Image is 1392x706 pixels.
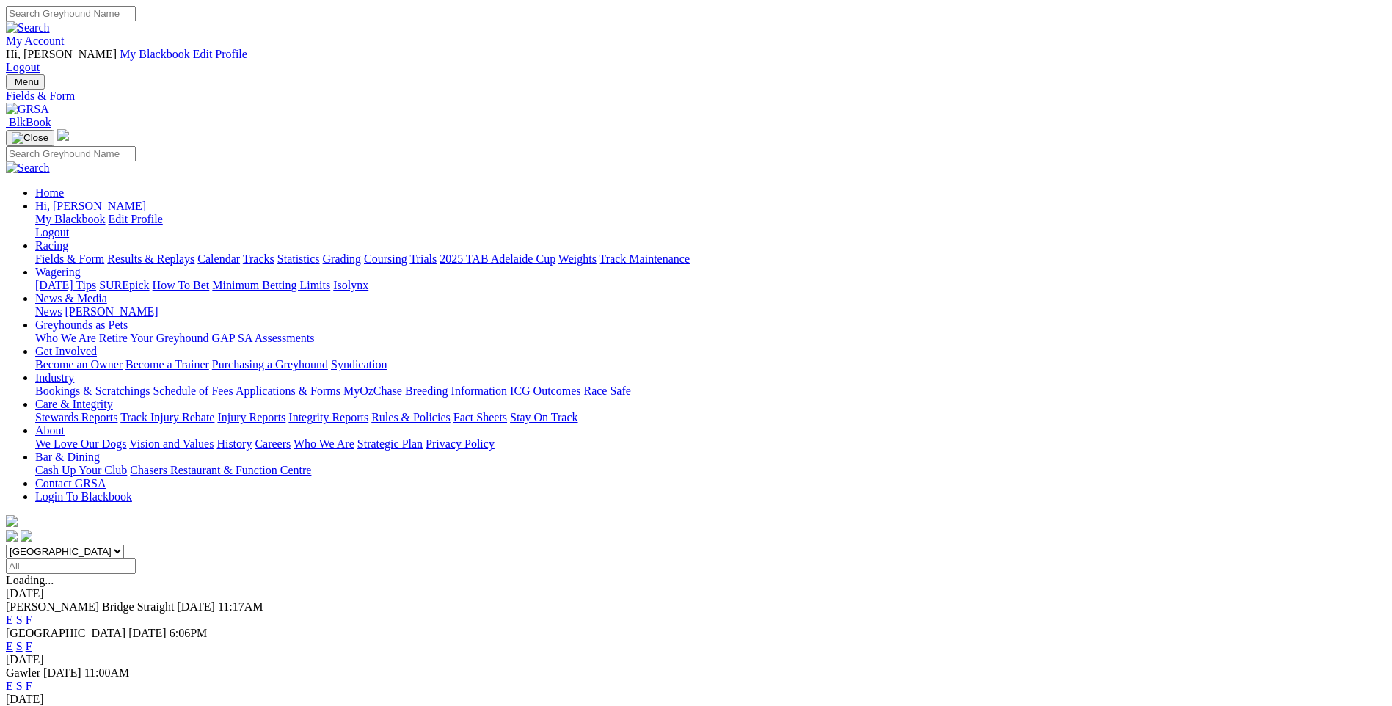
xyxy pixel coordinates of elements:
a: Fact Sheets [453,411,507,423]
div: Fields & Form [6,90,1386,103]
a: We Love Our Dogs [35,437,126,450]
a: Chasers Restaurant & Function Centre [130,464,311,476]
div: [DATE] [6,653,1386,666]
a: Edit Profile [193,48,247,60]
img: Search [6,161,50,175]
a: News & Media [35,292,107,305]
a: [DATE] Tips [35,279,96,291]
a: 2025 TAB Adelaide Cup [440,252,555,265]
span: 11:00AM [84,666,130,679]
a: Stewards Reports [35,411,117,423]
a: Calendar [197,252,240,265]
input: Select date [6,558,136,574]
a: Bar & Dining [35,451,100,463]
a: S [16,640,23,652]
a: How To Bet [153,279,210,291]
a: Wagering [35,266,81,278]
a: Bookings & Scratchings [35,385,150,397]
a: Hi, [PERSON_NAME] [35,200,149,212]
a: F [26,640,32,652]
a: Tracks [243,252,274,265]
a: Industry [35,371,74,384]
span: 11:17AM [218,600,263,613]
a: Logout [35,226,69,239]
img: twitter.svg [21,530,32,542]
a: Schedule of Fees [153,385,233,397]
a: MyOzChase [343,385,402,397]
a: E [6,680,13,692]
a: Track Maintenance [600,252,690,265]
a: Who We Are [294,437,354,450]
a: Strategic Plan [357,437,423,450]
div: Greyhounds as Pets [35,332,1386,345]
div: Racing [35,252,1386,266]
input: Search [6,6,136,21]
a: Track Injury Rebate [120,411,214,423]
a: Statistics [277,252,320,265]
a: E [6,614,13,626]
span: [DATE] [128,627,167,639]
div: News & Media [35,305,1386,319]
a: Injury Reports [217,411,285,423]
a: Logout [6,61,40,73]
button: Toggle navigation [6,130,54,146]
a: Login To Blackbook [35,490,132,503]
a: Greyhounds as Pets [35,319,128,331]
a: Coursing [364,252,407,265]
img: GRSA [6,103,49,116]
img: logo-grsa-white.png [57,129,69,141]
a: Vision and Values [129,437,214,450]
img: Close [12,132,48,144]
a: Contact GRSA [35,477,106,490]
a: Careers [255,437,291,450]
a: My Blackbook [35,213,106,225]
div: Wagering [35,279,1386,292]
span: 6:06PM [170,627,208,639]
a: GAP SA Assessments [212,332,315,344]
a: Become a Trainer [125,358,209,371]
a: [PERSON_NAME] [65,305,158,318]
a: ICG Outcomes [510,385,580,397]
a: News [35,305,62,318]
button: Toggle navigation [6,74,45,90]
a: F [26,614,32,626]
span: [DATE] [177,600,215,613]
span: Hi, [PERSON_NAME] [6,48,117,60]
a: Care & Integrity [35,398,113,410]
a: Results & Replays [107,252,194,265]
a: History [216,437,252,450]
a: Integrity Reports [288,411,368,423]
div: [DATE] [6,693,1386,706]
a: S [16,614,23,626]
div: Hi, [PERSON_NAME] [35,213,1386,239]
a: My Blackbook [120,48,190,60]
a: F [26,680,32,692]
img: Search [6,21,50,34]
a: Grading [323,252,361,265]
img: logo-grsa-white.png [6,515,18,527]
div: My Account [6,48,1386,74]
span: [GEOGRAPHIC_DATA] [6,627,125,639]
a: Cash Up Your Club [35,464,127,476]
a: Syndication [331,358,387,371]
a: Get Involved [35,345,97,357]
a: Applications & Forms [236,385,340,397]
a: Edit Profile [109,213,163,225]
a: Purchasing a Greyhound [212,358,328,371]
a: Racing [35,239,68,252]
a: Become an Owner [35,358,123,371]
a: Weights [558,252,597,265]
a: Minimum Betting Limits [212,279,330,291]
a: My Account [6,34,65,47]
a: SUREpick [99,279,149,291]
img: facebook.svg [6,530,18,542]
div: Care & Integrity [35,411,1386,424]
span: Loading... [6,574,54,586]
input: Search [6,146,136,161]
span: [DATE] [43,666,81,679]
a: Home [35,186,64,199]
span: BlkBook [9,116,51,128]
div: Bar & Dining [35,464,1386,477]
a: Trials [409,252,437,265]
a: About [35,424,65,437]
